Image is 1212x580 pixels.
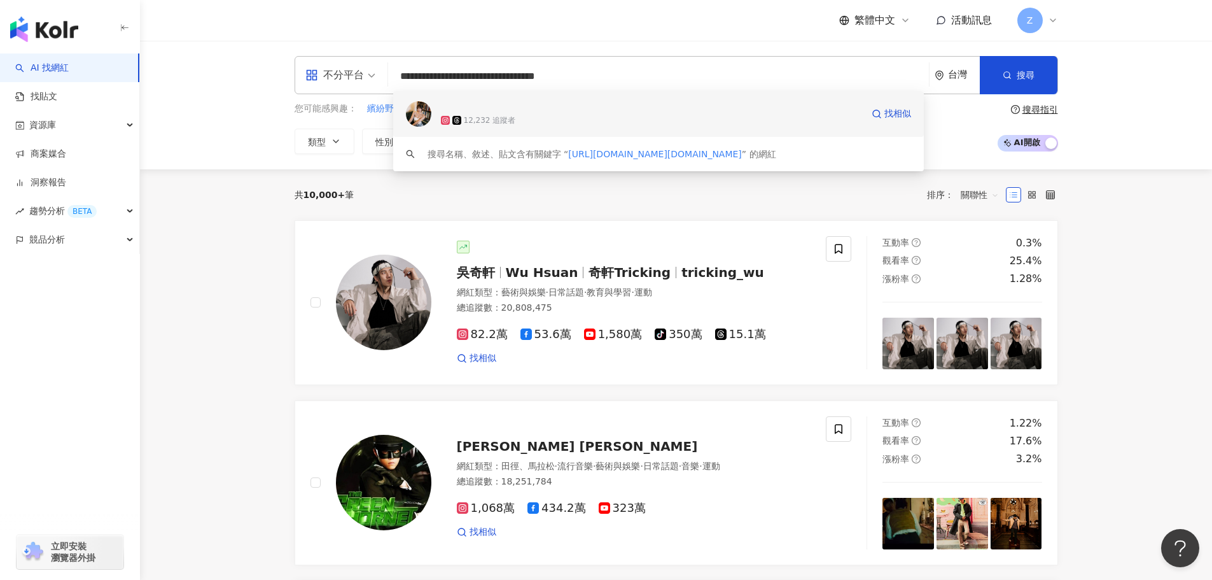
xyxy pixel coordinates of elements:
span: 350萬 [655,328,702,341]
div: 總追蹤數 ： 18,251,784 [457,476,811,488]
button: 性別 [362,129,422,154]
span: Z [1027,13,1033,27]
div: 1.28% [1010,272,1042,286]
a: 找貼文 [15,90,57,103]
span: 找相似 [470,526,496,539]
img: KOL Avatar [406,101,431,127]
span: · [640,461,643,471]
span: 漲粉率 [882,454,909,464]
div: 17.6% [1010,434,1042,448]
button: 類型 [295,129,354,154]
div: 0.3% [1016,236,1042,250]
span: · [593,461,596,471]
div: 12,232 追蹤者 [464,115,516,126]
span: 藝術與娛樂 [501,287,546,297]
span: 找相似 [470,352,496,365]
span: 找相似 [884,108,911,120]
span: 音樂 [681,461,699,471]
span: · [584,287,587,297]
div: 網紅類型 ： [457,460,811,473]
a: 找相似 [457,526,496,539]
span: 日常話題 [548,287,584,297]
span: 運動 [634,287,652,297]
span: question-circle [912,418,921,427]
span: [URL][DOMAIN_NAME][DOMAIN_NAME] [568,149,742,159]
img: logo [10,17,78,42]
span: 性別 [375,137,393,147]
span: 繽紛野餐派對套裝 [367,103,438,115]
div: 25.4% [1010,254,1042,268]
a: 洞察報告 [15,176,66,189]
span: 教育與學習 [587,287,631,297]
span: 繁體中文 [854,13,895,27]
a: 商案媒合 [15,148,66,160]
span: 觀看率 [882,255,909,265]
span: question-circle [912,274,921,283]
span: rise [15,207,24,216]
button: 搜尋 [980,56,1057,94]
img: KOL Avatar [336,435,431,530]
img: post-image [937,318,988,369]
span: 漲粉率 [882,274,909,284]
div: 共 筆 [295,190,354,200]
div: 網紅類型 ： [457,286,811,299]
span: 互動率 [882,418,909,428]
img: chrome extension [20,542,45,562]
img: post-image [937,498,988,549]
img: post-image [882,498,934,549]
a: searchAI 找網紅 [15,62,69,74]
span: 53.6萬 [520,328,571,341]
img: post-image [991,498,1042,549]
span: appstore [305,69,318,81]
span: question-circle [912,256,921,265]
span: 搜尋 [1017,70,1034,80]
img: KOL Avatar [336,255,431,350]
a: 找相似 [872,101,911,127]
div: 總追蹤數 ： 20,808,475 [457,302,811,315]
span: tricking_wu [681,265,764,280]
span: 82.2萬 [457,328,508,341]
span: · [631,287,634,297]
span: 吳奇軒 [457,265,495,280]
span: 日常話題 [643,461,679,471]
a: KOL Avatar吳奇軒Wu Hsuan奇軒Trickingtricking_wu網紅類型：藝術與娛樂·日常話題·教育與學習·運動總追蹤數：20,808,47582.2萬53.6萬1,580萬... [295,220,1058,385]
a: 找相似 [457,352,496,365]
span: 15.1萬 [715,328,766,341]
span: 434.2萬 [527,502,586,515]
span: 資源庫 [29,111,56,139]
span: 流行音樂 [557,461,593,471]
span: 趨勢分析 [29,197,97,225]
div: 搜尋指引 [1022,104,1058,115]
span: 競品分析 [29,225,65,254]
span: 奇軒Tricking [589,265,671,280]
span: 運動 [702,461,720,471]
span: 關聯性 [961,185,999,205]
span: · [699,461,702,471]
a: chrome extension立即安裝 瀏覽器外掛 [17,535,123,569]
div: 1.22% [1010,416,1042,430]
span: 互動率 [882,237,909,248]
span: 323萬 [599,502,646,515]
a: KOL Avatar[PERSON_NAME] [PERSON_NAME]網紅類型：田徑、馬拉松·流行音樂·藝術與娛樂·日常話題·音樂·運動總追蹤數：18,251,7841,068萬434.2萬... [295,400,1058,565]
img: post-image [882,318,934,369]
div: 不分平台 [305,65,364,85]
span: question-circle [1011,105,1020,114]
span: [PERSON_NAME] [PERSON_NAME] [457,439,698,454]
div: 排序： [927,185,1006,205]
span: question-circle [912,238,921,247]
span: 1,580萬 [584,328,643,341]
span: search [406,150,415,159]
div: BETA [67,205,97,218]
div: 搜尋名稱、敘述、貼文含有關鍵字 “ ” 的網紅 [428,147,776,161]
span: 1,068萬 [457,502,515,515]
span: · [546,287,548,297]
span: 活動訊息 [951,14,992,26]
span: 立即安裝 瀏覽器外掛 [51,541,95,563]
span: question-circle [912,436,921,445]
span: environment [935,71,944,80]
span: question-circle [912,455,921,463]
span: 藝術與娛樂 [596,461,640,471]
div: 3.2% [1016,452,1042,466]
span: 觀看率 [882,435,909,446]
span: 10,000+ [303,190,345,200]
